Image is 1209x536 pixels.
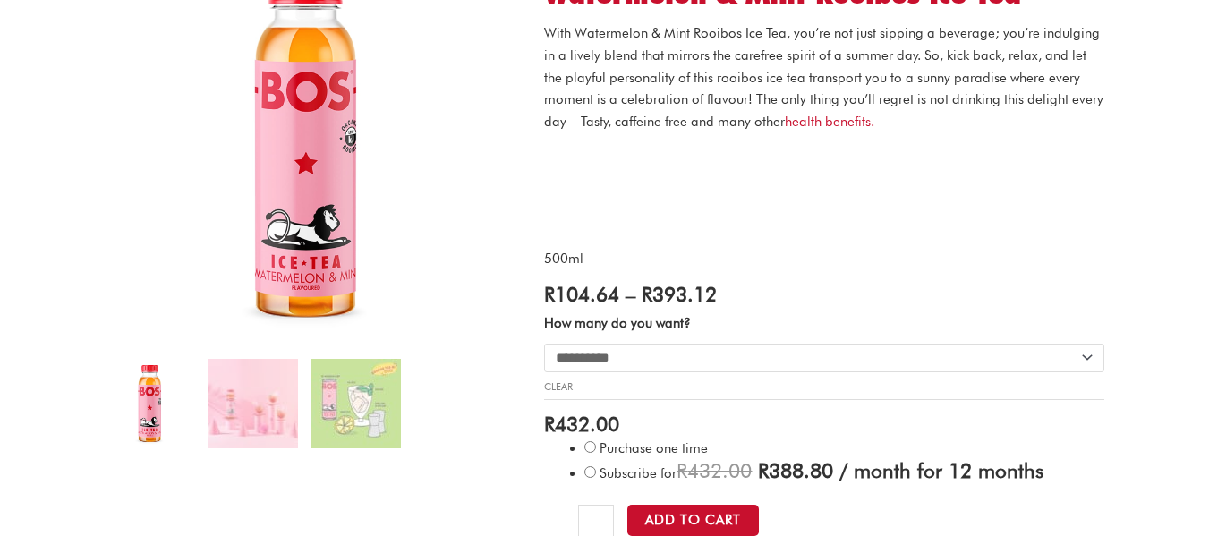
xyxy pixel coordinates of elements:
p: 500ml [544,248,1104,270]
bdi: 432.00 [544,412,619,436]
bdi: 104.64 [544,282,619,306]
span: R [544,282,555,306]
input: Subscribe for / month for 12 months [584,466,596,478]
input: Purchase one time [584,441,596,453]
span: Purchase one time [600,440,708,456]
span: 388.80 [758,458,833,482]
img: Watermelon & Mint Rooibos Ice Tea - Image 2 [208,359,297,448]
span: R [758,458,769,482]
span: R [642,282,652,306]
a: Clear options [544,380,573,393]
label: How many do you want? [544,315,691,331]
a: health benefits. [785,114,874,130]
button: Add to Cart [627,505,759,536]
img: Watermelon & Mint Rooibos Ice Tea [105,359,194,448]
bdi: 393.12 [642,282,717,306]
span: R [677,458,687,482]
p: With Watermelon & Mint Rooibos Ice Tea, you’re not just sipping a beverage; you’re indulging in a... [544,22,1104,133]
span: – [626,282,635,306]
span: / month for 12 months [839,458,1043,482]
span: 432.00 [677,458,752,482]
span: Subscribe for [600,465,1043,481]
img: Watermelon & Mint Rooibos Ice Tea - Image 3 [311,359,401,448]
span: R [544,412,555,436]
